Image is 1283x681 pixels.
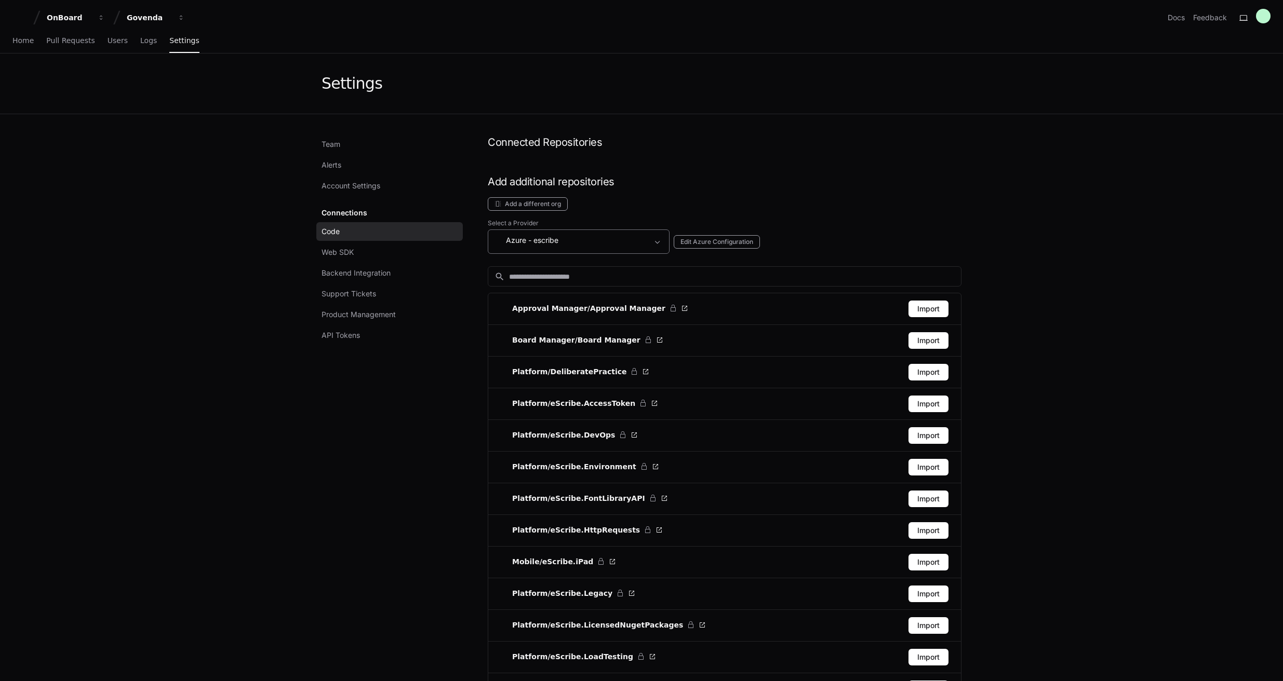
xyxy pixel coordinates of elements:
[908,617,948,634] button: Import
[674,235,760,249] button: Edit Azure Configuration
[322,330,360,340] span: API Tokens
[140,37,157,44] span: Logs
[316,243,463,262] a: Web SDK
[501,334,663,346] a: Board Manager/Board Manager
[908,427,948,444] button: Import
[316,176,463,195] a: Account Settings
[1193,12,1227,23] button: Feedback
[512,588,612,598] span: Platform/eScribe.Legacy
[908,332,948,349] button: Import
[512,303,665,314] span: Approval Manager/Approval Manager
[501,650,656,663] a: Platform/eScribe.LoadTesting
[1168,12,1185,23] a: Docs
[501,302,688,315] a: Approval Manager/Approval Manager
[908,364,948,380] button: Import
[46,37,95,44] span: Pull Requests
[43,8,109,27] button: OnBoard
[501,524,663,536] a: Platform/eScribe.HttpRequests
[316,222,463,241] a: Code
[512,430,615,440] span: Platform/eScribe.DevOps
[322,268,391,278] span: Backend Integration
[501,587,635,600] a: Platform/eScribe.Legacy
[322,181,380,191] span: Account Settings
[322,139,340,149] span: Team
[501,555,616,568] a: Mobile/eScribe.iPad
[512,366,626,377] span: Platform/DeliberatePractice
[322,74,382,93] div: Settings
[322,226,340,237] span: Code
[322,160,341,170] span: Alerts
[908,522,948,539] button: Import
[46,29,95,53] a: Pull Requests
[488,219,961,227] label: Select a Provider
[322,289,376,299] span: Support Tickets
[316,135,463,154] a: Team
[123,8,189,27] button: Govenda
[495,271,505,282] mat-icon: search
[908,585,948,602] button: Import
[47,12,91,23] div: OnBoard
[908,491,948,507] button: Import
[501,365,649,378] a: Platform/DeliberatePractice
[322,247,354,257] span: Web SDK
[12,29,34,53] a: Home
[908,649,948,665] button: Import
[488,174,961,189] h1: Add additional repositories
[512,556,593,567] span: Mobile/eScribe.iPad
[316,284,463,303] a: Support Tickets
[501,619,706,631] a: Platform/eScribe.LicensedNugetPackages
[908,554,948,570] button: Import
[512,335,640,345] span: Board Manager/Board Manager
[512,620,683,630] span: Platform/eScribe.LicensedNugetPackages
[322,309,396,320] span: Product Management
[316,326,463,345] a: API Tokens
[501,492,668,505] a: Platform/eScribe.FontLibraryAPI
[512,493,645,503] span: Platform/eScribe.FontLibraryAPI
[501,460,659,473] a: Platform/eScribe.Environment
[501,429,638,441] a: Platform/eScribe.DevOps
[512,461,636,472] span: Platform/eScribe.Environment
[908,301,948,317] button: Import
[495,234,648,247] div: Azure
[169,37,199,44] span: Settings
[108,29,128,53] a: Users
[488,135,961,149] h1: Connected Repositories
[140,29,157,53] a: Logs
[316,305,463,324] a: Product Management
[512,525,640,535] span: Platform/eScribe.HttpRequests
[908,396,948,412] button: Import
[316,264,463,282] a: Backend Integration
[501,397,658,410] a: Platform/eScribe.AccessToken
[512,398,635,408] span: Platform/eScribe.AccessToken
[528,235,558,246] span: - escribe
[12,37,34,44] span: Home
[127,12,171,23] div: Govenda
[488,197,568,211] button: Add a different org
[512,651,633,662] span: Platform/eScribe.LoadTesting
[108,37,128,44] span: Users
[908,459,948,475] button: Import
[316,156,463,174] a: Alerts
[169,29,199,53] a: Settings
